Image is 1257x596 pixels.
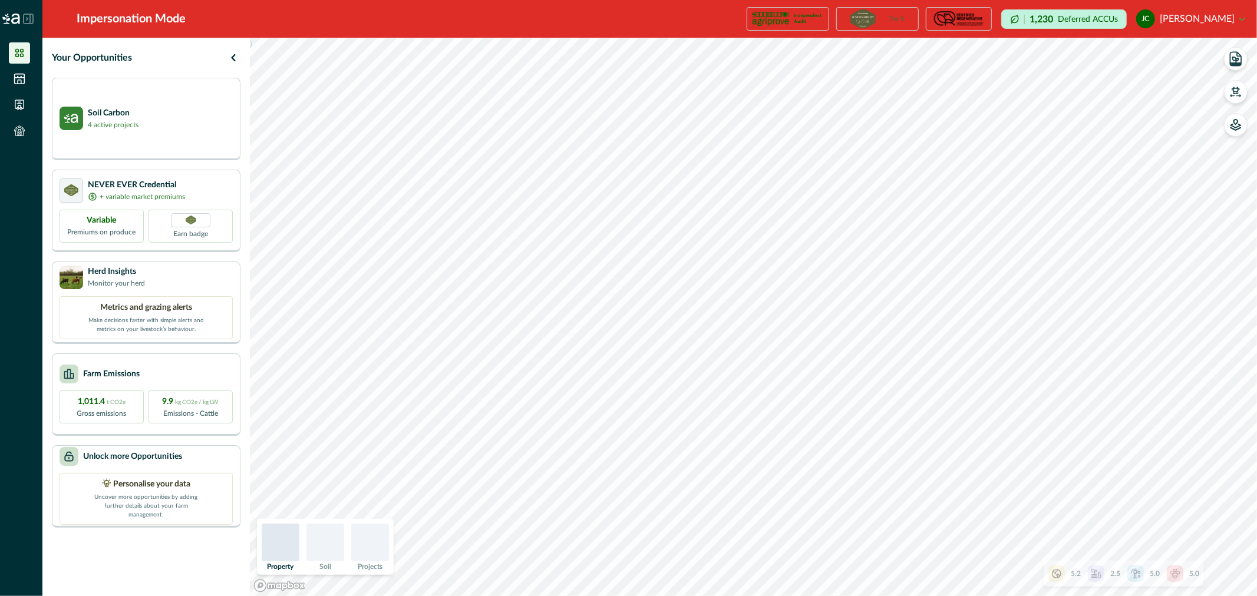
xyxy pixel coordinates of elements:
[1058,15,1118,24] p: Deferred ACCUs
[78,396,126,408] p: 1,011.4
[88,179,185,191] p: NEVER EVER Credential
[1198,539,1257,596] iframe: Chat Widget
[64,184,79,196] img: certification logo
[87,491,205,519] p: Uncover more opportunities by adding further details about your farm management.
[87,214,117,227] p: Variable
[87,314,205,334] p: Make decisions faster with simple alerts and metrics on your livestock’s behaviour.
[83,451,182,463] p: Unlock more Opportunities
[1030,15,1053,24] p: 1,230
[752,9,789,28] img: certification logo
[1136,5,1245,33] button: justin costello[PERSON_NAME]
[88,278,145,289] p: Monitor your herd
[319,563,331,570] p: Soil
[83,368,140,380] p: Farm Emissions
[1189,568,1199,579] p: 5.0
[163,396,219,408] p: 9.9
[889,16,905,22] p: Tier 2
[173,227,208,239] p: Earn badge
[100,191,185,202] p: + variable market premiums
[850,9,875,28] img: certification logo
[88,120,138,130] p: 4 active projects
[107,399,126,405] span: t CO2e
[1110,568,1120,579] p: 2.5
[100,302,192,314] p: Metrics and grazing alerts
[253,579,305,592] a: Mapbox logo
[88,266,145,278] p: Herd Insights
[68,227,136,237] p: Premiums on produce
[163,408,218,419] p: Emissions - Cattle
[77,10,186,28] div: Impersonation Mode
[77,408,127,419] p: Gross emissions
[932,9,985,28] img: certification logo
[2,14,20,24] img: Logo
[1071,568,1081,579] p: 5.2
[52,51,132,65] p: Your Opportunities
[114,478,191,491] p: Personalise your data
[358,563,382,570] p: Projects
[268,563,294,570] p: Property
[176,399,219,405] span: kg CO2e / kg LW
[794,13,824,25] p: Independent Audit
[88,107,138,120] p: Soil Carbon
[1150,568,1160,579] p: 5.0
[186,216,196,224] img: Greenham NEVER EVER certification badge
